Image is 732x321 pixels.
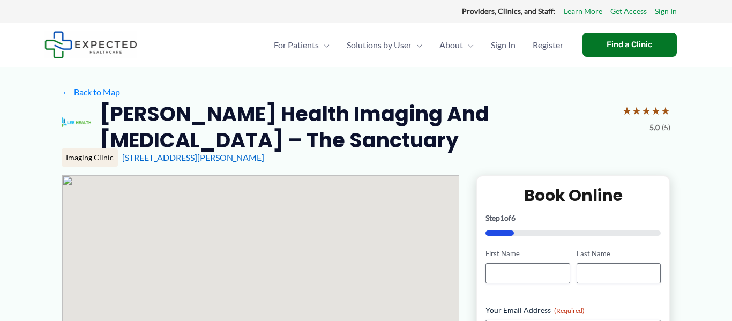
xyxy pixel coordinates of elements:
[347,26,412,64] span: Solutions by User
[62,84,120,100] a: ←Back to Map
[485,249,570,259] label: First Name
[122,152,264,162] a: [STREET_ADDRESS][PERSON_NAME]
[485,305,661,316] label: Your Email Address
[491,26,516,64] span: Sign In
[511,213,516,222] span: 6
[44,31,137,58] img: Expected Healthcare Logo - side, dark font, small
[100,101,614,154] h2: [PERSON_NAME] Health Imaging and [MEDICAL_DATA] – The Sanctuary
[582,33,677,57] a: Find a Clinic
[649,121,660,135] span: 5.0
[610,4,647,18] a: Get Access
[661,101,670,121] span: ★
[554,307,585,315] span: (Required)
[62,87,72,97] span: ←
[463,26,474,64] span: Menu Toggle
[439,26,463,64] span: About
[577,249,661,259] label: Last Name
[412,26,422,64] span: Menu Toggle
[662,121,670,135] span: (5)
[265,26,572,64] nav: Primary Site Navigation
[655,4,677,18] a: Sign In
[641,101,651,121] span: ★
[651,101,661,121] span: ★
[431,26,482,64] a: AboutMenu Toggle
[632,101,641,121] span: ★
[482,26,524,64] a: Sign In
[319,26,330,64] span: Menu Toggle
[564,4,602,18] a: Learn More
[485,214,661,222] p: Step of
[462,6,556,16] strong: Providers, Clinics, and Staff:
[485,185,661,206] h2: Book Online
[62,148,118,167] div: Imaging Clinic
[338,26,431,64] a: Solutions by UserMenu Toggle
[622,101,632,121] span: ★
[524,26,572,64] a: Register
[265,26,338,64] a: For PatientsMenu Toggle
[533,26,563,64] span: Register
[500,213,504,222] span: 1
[274,26,319,64] span: For Patients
